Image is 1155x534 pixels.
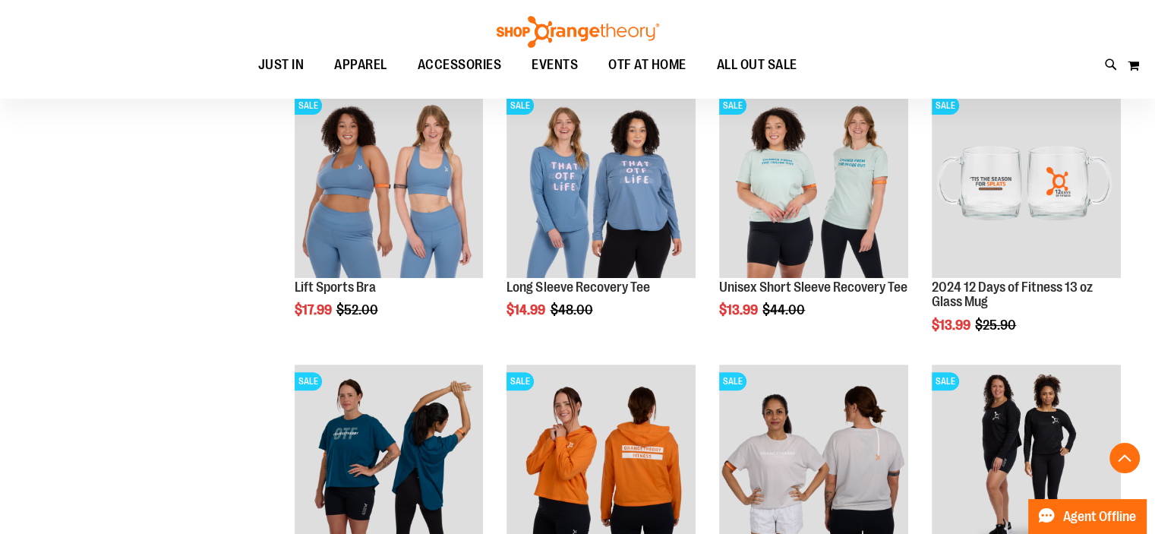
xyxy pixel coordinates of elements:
img: Main image of 2024 12 Days of Fitness 13 oz Glass Mug [932,89,1121,278]
a: Unisex Short Sleeve Recovery Tee [719,280,907,295]
img: Main of 2024 AUGUST Long Sleeve Recovery Tee [506,89,696,278]
span: APPAREL [334,48,387,82]
div: product [287,81,491,357]
span: SALE [295,372,322,390]
div: product [712,81,916,357]
span: $17.99 [295,302,334,318]
a: Main of 2024 AUGUST Unisex Short Sleeve Recovery TeeSALE [719,89,908,280]
span: SALE [506,372,534,390]
span: $14.99 [506,302,548,318]
span: $13.99 [719,302,760,318]
span: $25.90 [975,318,1018,333]
img: Main of 2024 AUGUST Unisex Short Sleeve Recovery Tee [719,89,908,278]
span: $52.00 [336,302,380,318]
span: $44.00 [762,302,807,318]
span: SALE [506,96,534,115]
div: product [499,81,703,357]
span: ACCESSORIES [418,48,502,82]
a: Lift Sports Bra [295,280,376,295]
span: EVENTS [532,48,578,82]
div: product [924,81,1128,371]
img: Main of 2024 Covention Lift Sports Bra [295,89,484,278]
a: Main of 2024 Covention Lift Sports BraSALE [295,89,484,280]
a: Main of 2024 AUGUST Long Sleeve Recovery TeeSALE [506,89,696,280]
button: Back To Top [1109,443,1140,473]
a: Main image of 2024 12 Days of Fitness 13 oz Glass MugSALE [932,89,1121,280]
span: ALL OUT SALE [717,48,797,82]
img: Shop Orangetheory [494,16,661,48]
span: SALE [932,372,959,390]
span: $48.00 [550,302,595,318]
button: Agent Offline [1028,499,1146,534]
span: Agent Offline [1063,510,1136,524]
span: SALE [295,96,322,115]
span: SALE [719,96,746,115]
a: 2024 12 Days of Fitness 13 oz Glass Mug [932,280,1093,310]
span: JUST IN [258,48,305,82]
span: OTF AT HOME [608,48,686,82]
span: SALE [719,372,746,390]
span: SALE [932,96,959,115]
span: $13.99 [932,318,973,333]
a: Long Sleeve Recovery Tee [506,280,649,295]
